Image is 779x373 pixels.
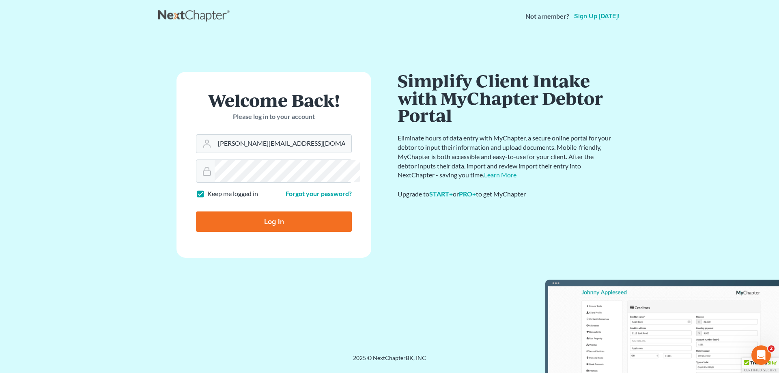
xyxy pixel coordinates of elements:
[429,190,453,198] a: START+
[196,91,352,109] h1: Welcome Back!
[768,345,775,352] span: 2
[742,358,779,373] div: TrustedSite Certified
[572,13,621,19] a: Sign up [DATE]!
[398,72,613,124] h1: Simplify Client Intake with MyChapter Debtor Portal
[398,190,613,199] div: Upgrade to or to get MyChapter
[207,189,258,198] label: Keep me logged in
[215,135,351,153] input: Email Address
[751,345,771,365] iframe: Intercom live chat
[196,112,352,121] p: Please log in to your account
[286,190,352,197] a: Forgot your password?
[196,211,352,232] input: Log In
[459,190,476,198] a: PRO+
[398,134,613,180] p: Eliminate hours of data entry with MyChapter, a secure online portal for your debtor to input the...
[158,354,621,369] div: 2025 © NextChapterBK, INC
[484,171,516,179] a: Learn More
[525,12,569,21] strong: Not a member?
